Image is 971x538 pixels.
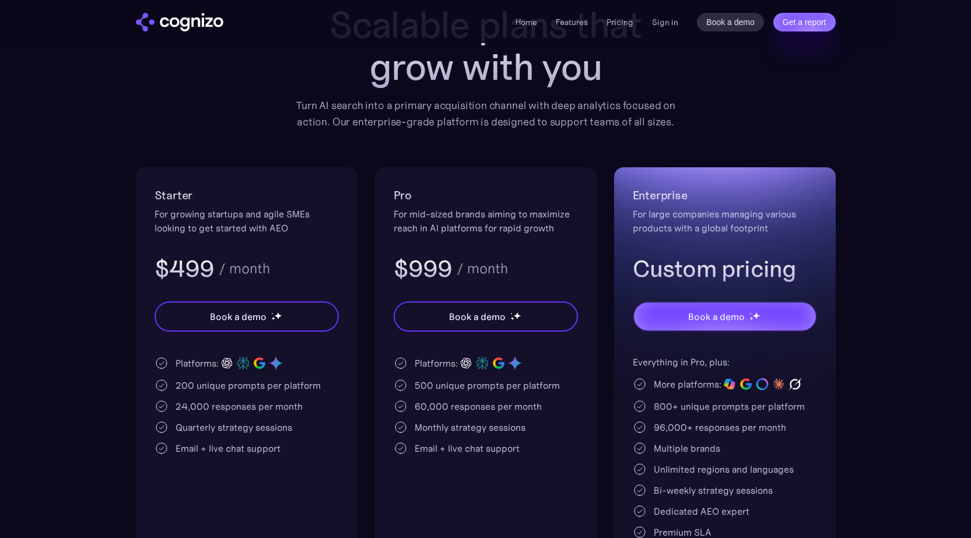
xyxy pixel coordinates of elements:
[654,399,805,413] div: 800+ unique prompts per platform
[633,355,817,369] div: Everything in Pro, plus:
[633,301,817,332] a: Book a demostarstarstar
[271,317,275,321] img: star
[749,312,751,314] img: star
[415,441,520,455] div: Email + live chat support
[155,207,339,235] div: For growing startups and agile SMEs looking to get started with AEO
[155,186,339,205] h2: Starter
[654,377,721,391] div: More platforms:
[394,254,453,284] h3: $999
[688,310,744,323] div: Book a demo
[136,13,223,31] a: home
[415,356,458,370] div: Platforms:
[654,462,794,476] div: Unlimited regions and languages
[449,310,505,323] div: Book a demo
[155,301,339,332] a: Book a demostarstarstar
[219,262,270,276] div: / month
[394,207,578,235] div: For mid-sized brands aiming to maximize reach in AI platforms for rapid growth
[176,399,303,413] div: 24,000 responses per month
[415,378,560,392] div: 500 unique prompts per platform
[415,399,542,413] div: 60,000 responses per month
[633,186,817,205] h2: Enterprise
[749,317,753,321] img: star
[394,301,578,332] a: Book a demostarstarstar
[556,17,588,27] a: Features
[752,312,760,319] img: star
[288,97,684,130] div: Turn AI search into a primary acquisition channel with deep analytics focused on action. Our ente...
[415,420,525,434] div: Monthly strategy sessions
[773,13,836,31] a: Get a report
[274,312,282,319] img: star
[633,254,817,284] h3: Custom pricing
[176,356,219,370] div: Platforms:
[176,441,281,455] div: Email + live chat support
[513,312,521,319] img: star
[652,15,678,29] a: Sign in
[697,13,764,31] a: Book a demo
[136,13,223,31] img: cognizo logo
[654,504,749,518] div: Dedicated AEO expert
[633,207,817,235] div: For large companies managing various products with a global footprint
[654,420,786,434] div: 96,000+ responses per month
[394,186,578,205] h2: Pro
[654,483,773,497] div: Bi-weekly strategy sessions
[176,378,321,392] div: 200 unique prompts per platform
[271,312,273,314] img: star
[155,254,215,284] h3: $499
[607,17,633,27] a: Pricing
[457,262,508,276] div: / month
[210,310,266,323] div: Book a demo
[288,4,684,88] h1: Scalable plans that grow with you
[654,441,720,455] div: Multiple brands
[510,317,514,321] img: star
[510,312,512,314] img: star
[516,17,537,27] a: Home
[176,420,292,434] div: Quarterly strategy sessions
